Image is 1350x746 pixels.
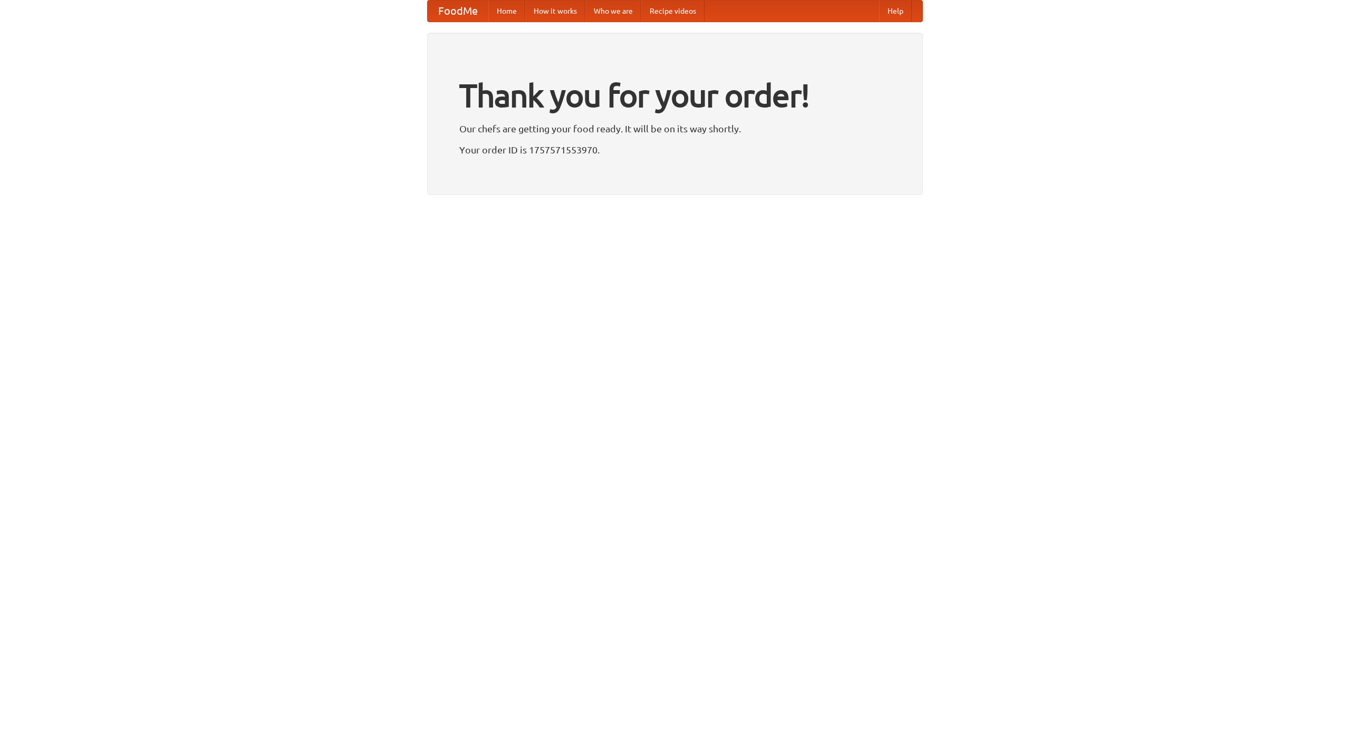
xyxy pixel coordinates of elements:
a: Home [488,1,525,22]
a: How it works [525,1,585,22]
a: Who we are [585,1,641,22]
a: Help [879,1,912,22]
h1: Thank you for your order! [459,70,891,121]
p: Our chefs are getting your food ready. It will be on its way shortly. [459,121,891,137]
p: Your order ID is 1757571553970. [459,142,891,158]
a: FoodMe [428,1,488,22]
a: Recipe videos [641,1,705,22]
